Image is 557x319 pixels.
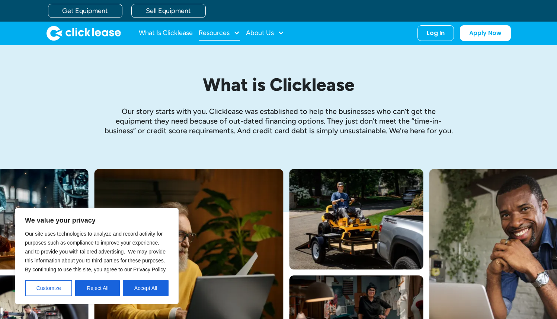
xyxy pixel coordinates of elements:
[104,106,454,135] p: Our story starts with you. Clicklease was established to help the businesses who can’t get the eq...
[289,169,423,269] img: Man with hat and blue shirt driving a yellow lawn mower onto a trailer
[199,26,240,41] div: Resources
[47,26,121,41] a: home
[15,208,179,304] div: We value your privacy
[139,26,193,41] a: What Is Clicklease
[48,4,122,18] a: Get Equipment
[123,280,169,296] button: Accept All
[104,75,454,95] h1: What is Clicklease
[246,26,284,41] div: About Us
[75,280,120,296] button: Reject All
[25,231,167,272] span: Our site uses technologies to analyze and record activity for purposes such as compliance to impr...
[25,280,72,296] button: Customize
[460,25,511,41] a: Apply Now
[427,29,445,37] div: Log In
[25,216,169,225] p: We value your privacy
[47,26,121,41] img: Clicklease logo
[131,4,206,18] a: Sell Equipment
